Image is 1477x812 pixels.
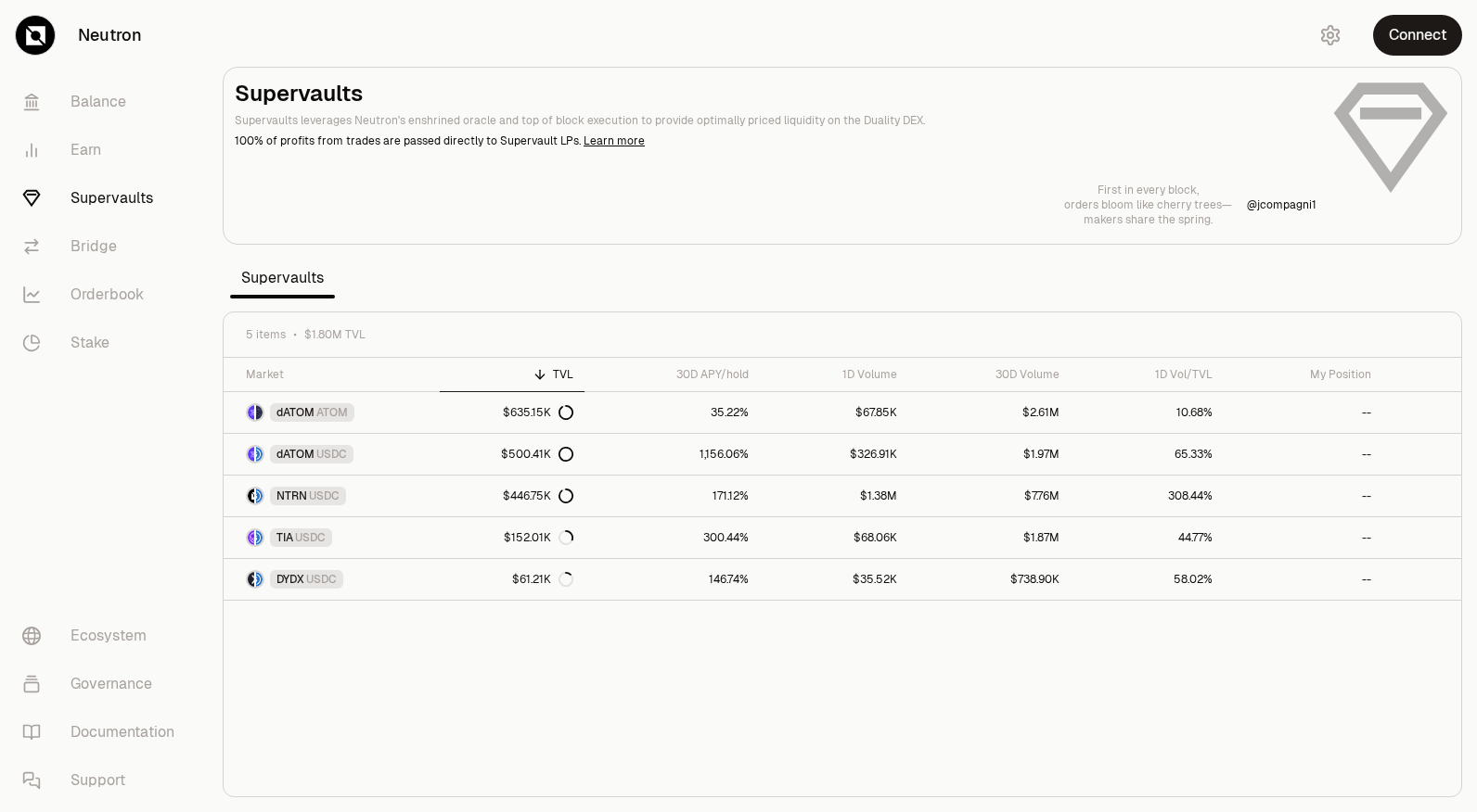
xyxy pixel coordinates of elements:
a: $1.38M [760,476,908,516]
h2: Supervaults [235,79,1316,108]
a: $1.97M [908,434,1071,475]
div: $61.21K [512,572,573,587]
a: $35.52K [760,559,908,600]
div: 30D Volume [919,367,1060,382]
a: Learn more [584,133,645,148]
a: 308.44% [1071,476,1224,516]
p: makers share the spring. [1064,212,1232,227]
img: TIA Logo [248,530,254,545]
a: 171.12% [584,476,760,516]
a: First in every block,orders bloom like cherry trees—makers share the spring. [1064,183,1232,227]
div: $500.41K [501,447,573,462]
img: USDC Logo [256,447,263,462]
a: $7.76M [908,476,1071,516]
a: Documentation [7,708,200,756]
a: $2.61M [908,392,1071,433]
a: 10.68% [1071,392,1224,433]
a: -- [1224,434,1382,475]
div: $446.75K [503,488,573,503]
img: USDC Logo [256,488,263,503]
a: 1,156.06% [584,434,760,475]
span: $1.80M TVL [304,327,366,342]
span: 5 items [246,327,286,342]
a: Earn [7,126,200,174]
a: $67.85K [760,392,908,433]
span: DYDX [276,572,304,587]
span: USDC [306,572,337,587]
a: Stake [7,319,200,367]
span: TIA [276,530,293,545]
a: $635.15K [440,392,584,433]
a: $68.06K [760,517,908,558]
a: $500.41K [440,434,584,475]
p: 100% of profits from trades are passed directly to Supervault LPs. [235,133,1316,149]
p: @ jcompagni1 [1247,197,1316,212]
a: $152.01K [440,517,584,558]
a: $61.21K [440,559,584,600]
img: dATOM Logo [248,405,254,420]
a: $1.87M [908,517,1071,558]
a: dATOM LogoUSDC LogodATOMUSDC [224,434,440,475]
a: @jcompagni1 [1247,197,1316,212]
p: First in every block, [1064,183,1232,197]
div: 1D Volume [771,367,897,382]
a: -- [1224,476,1382,516]
a: Orderbook [7,271,200,319]
a: $446.75K [440,476,584,516]
a: dATOM LogoATOM LogodATOMATOM [224,392,440,433]
a: 35.22% [584,392,760,433]
p: orders bloom like cherry trees— [1064,197,1232,212]
button: Connect [1373,15,1462,56]
div: 30D APY/hold [596,367,749,382]
div: $152.01K [504,530,573,545]
a: Support [7,756,200,805]
span: ATOM [316,405,348,420]
span: Supervaults [230,260,335,297]
a: 146.74% [584,559,760,600]
a: -- [1224,392,1382,433]
a: NTRN LogoUSDC LogoNTRNUSDC [224,476,440,516]
span: dATOM [276,405,315,420]
a: Bridge [7,222,200,271]
img: DYDX Logo [248,572,254,587]
a: Governance [7,660,200,708]
span: USDC [316,447,347,462]
div: 1D Vol/TVL [1082,367,1213,382]
span: NTRN [276,488,307,503]
a: -- [1224,517,1382,558]
div: My Position [1235,367,1371,382]
img: USDC Logo [256,572,263,587]
p: Supervaults leverages Neutron's enshrined oracle and top of block execution to provide optimally ... [235,112,1316,129]
img: NTRN Logo [248,488,254,503]
a: 58.02% [1071,559,1224,600]
a: DYDX LogoUSDC LogoDYDXUSDC [224,559,440,600]
a: 300.44% [584,517,760,558]
span: USDC [309,488,340,503]
a: Ecosystem [7,612,200,660]
div: TVL [451,367,573,382]
span: USDC [295,530,326,545]
a: TIA LogoUSDC LogoTIAUSDC [224,517,440,558]
div: $635.15K [503,405,573,420]
img: USDC Logo [256,530,263,545]
div: Market [246,367,429,382]
a: 44.77% [1071,517,1224,558]
a: Balance [7,78,200,126]
img: dATOM Logo [248,447,254,462]
a: $738.90K [908,559,1071,600]
a: 65.33% [1071,434,1224,475]
a: $326.91K [760,434,908,475]
span: dATOM [276,447,315,462]
img: ATOM Logo [256,405,263,420]
a: -- [1224,559,1382,600]
a: Supervaults [7,174,200,222]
